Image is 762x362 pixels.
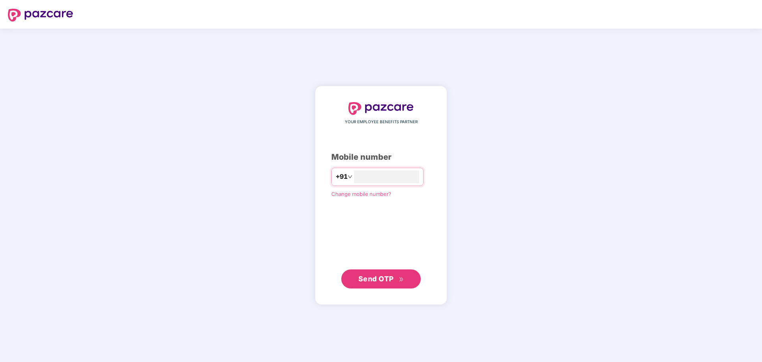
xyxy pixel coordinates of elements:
[358,275,394,283] span: Send OTP
[348,174,352,179] span: down
[8,9,73,21] img: logo
[341,269,421,288] button: Send OTPdouble-right
[399,277,404,282] span: double-right
[336,172,348,182] span: +91
[331,151,431,163] div: Mobile number
[331,191,391,197] a: Change mobile number?
[345,119,418,125] span: YOUR EMPLOYEE BENEFITS PARTNER
[348,102,414,115] img: logo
